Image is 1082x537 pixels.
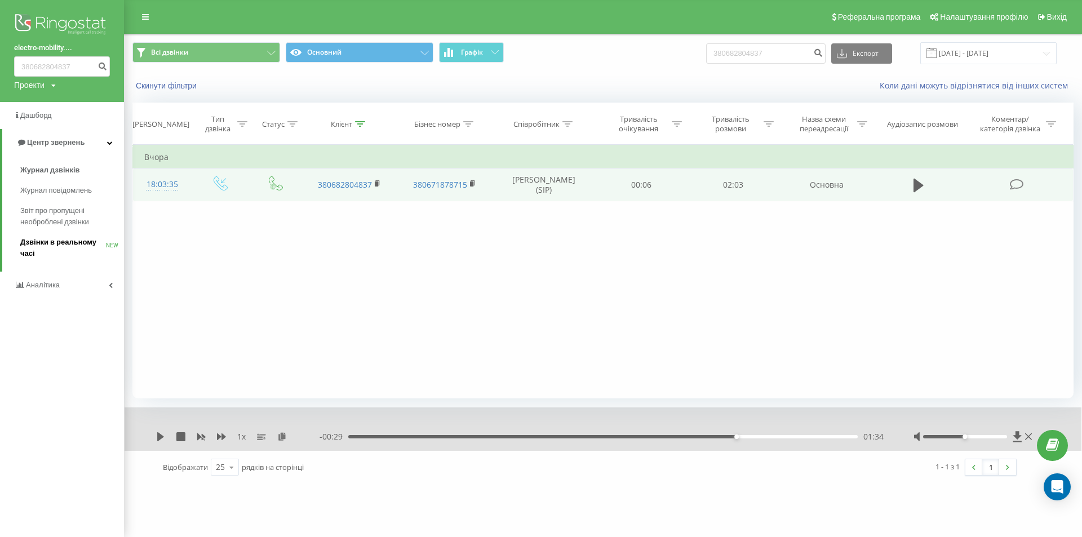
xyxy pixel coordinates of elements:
td: 02:03 [688,168,779,201]
span: Журнал повідомлень [20,185,92,196]
span: - 00:29 [320,431,348,442]
div: [PERSON_NAME] [132,119,189,129]
a: Центр звернень [2,129,124,156]
button: Експорт [831,43,892,64]
img: Ringostat logo [14,11,110,39]
span: рядків на сторінці [242,462,304,472]
span: Центр звернень [27,138,85,147]
input: Пошук за номером [706,43,826,64]
a: 380682804837 [318,179,372,190]
div: 25 [216,461,225,473]
a: Журнал повідомлень [20,180,124,201]
div: Бізнес номер [414,119,460,129]
div: Коментар/категорія дзвінка [977,114,1043,134]
span: Відображати [163,462,208,472]
td: Основна [779,168,875,201]
button: Всі дзвінки [132,42,280,63]
a: Журнал дзвінків [20,160,124,180]
td: 00:06 [596,168,688,201]
input: Пошук за номером [14,56,110,77]
div: Accessibility label [963,434,967,439]
div: Тривалість розмови [700,114,761,134]
a: Звіт про пропущені необроблені дзвінки [20,201,124,232]
div: Аудіозапис розмови [887,119,958,129]
div: 18:03:35 [144,174,180,196]
a: electro-mobility.... [14,42,110,54]
span: Вихід [1047,12,1067,21]
span: Дашборд [20,111,52,119]
span: Журнал дзвінків [20,165,80,176]
button: Основний [286,42,433,63]
span: Звіт про пропущені необроблені дзвінки [20,205,118,228]
a: 380671878715 [413,179,467,190]
td: Вчора [133,146,1074,168]
td: [PERSON_NAME] (SIP) [493,168,595,201]
button: Графік [439,42,504,63]
a: Дзвінки в реальному часіNEW [20,232,124,264]
span: 01:34 [863,431,884,442]
div: Проекти [14,79,45,91]
a: Коли дані можуть відрізнятися вiд інших систем [880,80,1074,91]
div: Клієнт [331,119,352,129]
div: Статус [262,119,285,129]
div: Accessibility label [734,434,739,439]
span: Налаштування профілю [940,12,1028,21]
div: Тривалість очікування [609,114,669,134]
span: 1 x [237,431,246,442]
span: Аналiтика [26,281,60,289]
div: Open Intercom Messenger [1044,473,1071,500]
a: 1 [982,459,999,475]
div: Тип дзвінка [202,114,234,134]
div: 1 - 1 з 1 [935,461,960,472]
span: Всі дзвінки [151,48,188,57]
span: Дзвінки в реальному часі [20,237,106,259]
div: Назва схеми переадресації [794,114,854,134]
button: Скинути фільтри [132,81,202,91]
div: Співробітник [513,119,560,129]
span: Реферальна програма [838,12,921,21]
span: Графік [461,48,483,56]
